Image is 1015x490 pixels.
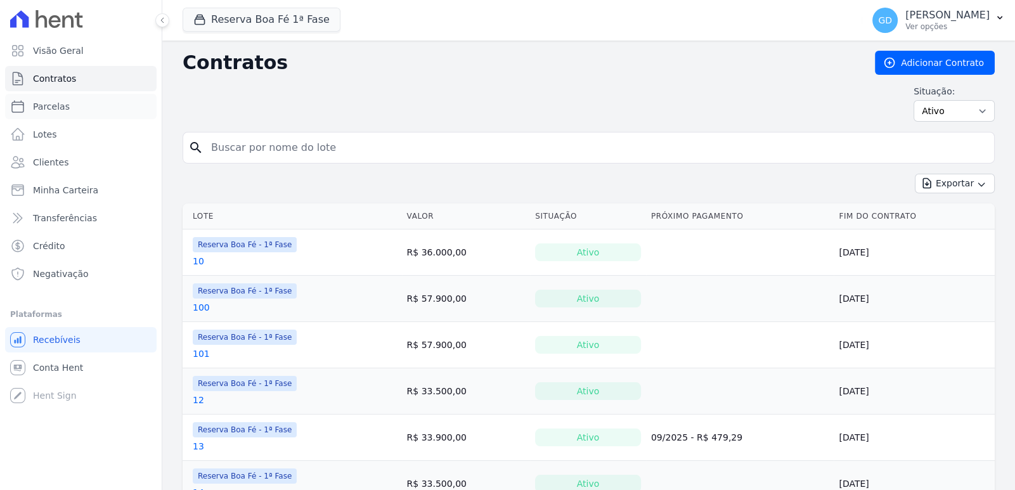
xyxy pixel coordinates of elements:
button: GD [PERSON_NAME] Ver opções [862,3,1015,38]
a: Minha Carteira [5,177,157,203]
div: Ativo [535,336,641,354]
div: Ativo [535,243,641,261]
span: Minha Carteira [33,184,98,197]
label: Situação: [914,85,995,98]
a: Negativação [5,261,157,287]
a: 100 [193,301,210,314]
span: Reserva Boa Fé - 1ª Fase [193,468,297,484]
button: Reserva Boa Fé 1ª Fase [183,8,340,32]
span: Negativação [33,268,89,280]
a: Clientes [5,150,157,175]
i: search [188,140,204,155]
span: Lotes [33,128,57,141]
th: Fim do Contrato [834,203,995,229]
a: 09/2025 - R$ 479,29 [651,432,742,442]
h2: Contratos [183,51,855,74]
span: Parcelas [33,100,70,113]
a: Crédito [5,233,157,259]
a: 10 [193,255,204,268]
td: [DATE] [834,276,995,322]
input: Buscar por nome do lote [204,135,989,160]
span: Clientes [33,156,68,169]
span: Reserva Boa Fé - 1ª Fase [193,422,297,437]
span: Crédito [33,240,65,252]
td: [DATE] [834,368,995,415]
div: Ativo [535,382,641,400]
div: Ativo [535,290,641,307]
a: 13 [193,440,204,453]
th: Lote [183,203,402,229]
a: Visão Geral [5,38,157,63]
a: Parcelas [5,94,157,119]
span: Recebíveis [33,333,81,346]
span: Conta Hent [33,361,83,374]
th: Próximo Pagamento [646,203,834,229]
td: R$ 36.000,00 [402,229,531,276]
th: Situação [530,203,646,229]
a: Conta Hent [5,355,157,380]
a: 12 [193,394,204,406]
span: Reserva Boa Fé - 1ª Fase [193,237,297,252]
span: Transferências [33,212,97,224]
a: Adicionar Contrato [875,51,995,75]
span: Reserva Boa Fé - 1ª Fase [193,330,297,345]
td: [DATE] [834,229,995,276]
td: R$ 33.900,00 [402,415,531,461]
a: Transferências [5,205,157,231]
span: Reserva Boa Fé - 1ª Fase [193,376,297,391]
div: Plataformas [10,307,152,322]
span: Contratos [33,72,76,85]
td: R$ 33.500,00 [402,368,531,415]
span: GD [878,16,892,25]
p: Ver opções [905,22,990,32]
a: Lotes [5,122,157,147]
button: Exportar [915,174,995,193]
a: 101 [193,347,210,360]
p: [PERSON_NAME] [905,9,990,22]
td: [DATE] [834,322,995,368]
a: Recebíveis [5,327,157,352]
span: Visão Geral [33,44,84,57]
span: Reserva Boa Fé - 1ª Fase [193,283,297,299]
td: R$ 57.900,00 [402,322,531,368]
div: Ativo [535,429,641,446]
td: [DATE] [834,415,995,461]
td: R$ 57.900,00 [402,276,531,322]
th: Valor [402,203,531,229]
a: Contratos [5,66,157,91]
